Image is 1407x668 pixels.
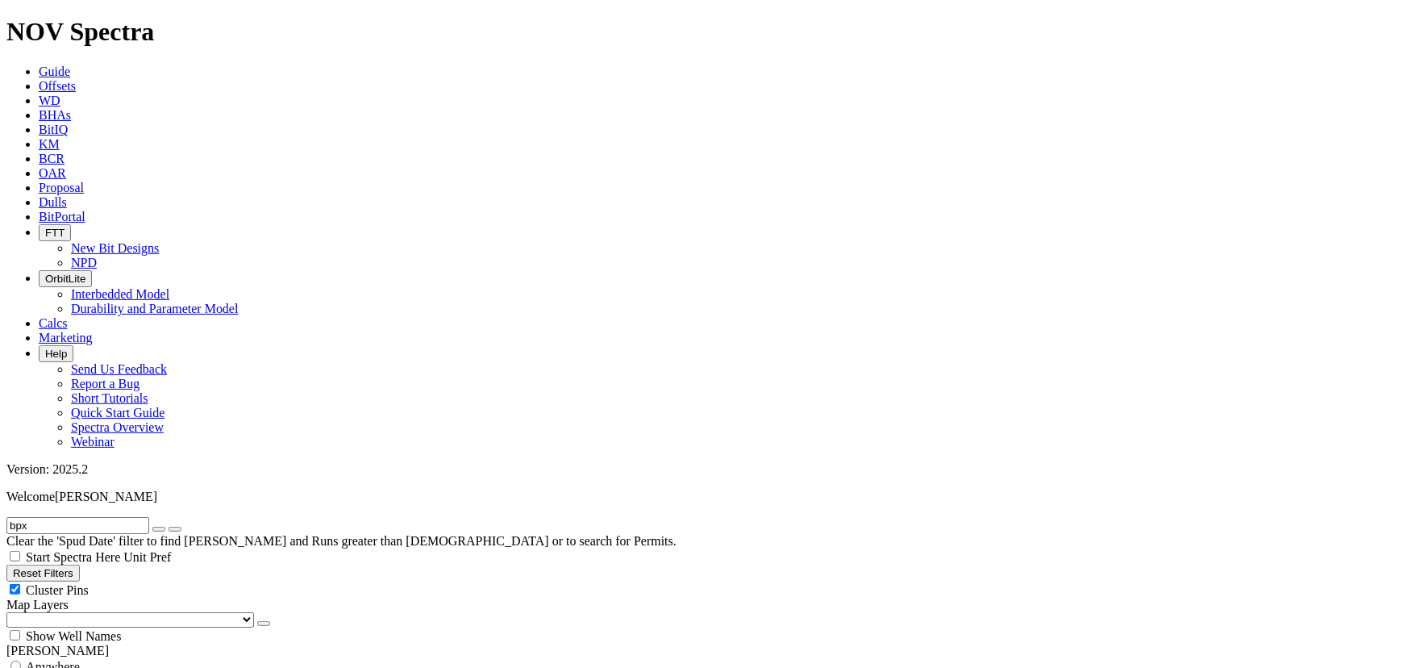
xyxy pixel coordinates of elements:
input: Search [6,517,149,534]
a: Quick Start Guide [71,406,164,420]
a: Report a Bug [71,377,139,390]
span: Start Spectra Here [26,550,120,564]
a: Webinar [71,435,114,449]
a: Durability and Parameter Model [71,302,239,315]
a: Marketing [39,331,93,344]
a: OAR [39,166,66,180]
button: Reset Filters [6,565,80,582]
a: Calcs [39,316,68,330]
a: New Bit Designs [71,241,159,255]
a: Guide [39,65,70,78]
a: Interbedded Model [71,287,169,301]
a: KM [39,137,60,151]
a: Dulls [39,195,67,209]
span: Unit Pref [123,550,171,564]
span: Map Layers [6,598,69,612]
span: Help [45,348,67,360]
span: Clear the 'Spud Date' filter to find [PERSON_NAME] and Runs greater than [DEMOGRAPHIC_DATA] or to... [6,534,676,548]
a: WD [39,94,60,107]
a: BCR [39,152,65,165]
span: OrbitLite [45,273,85,285]
span: [PERSON_NAME] [55,490,157,503]
h1: NOV Spectra [6,17,1401,47]
div: [PERSON_NAME] [6,644,1401,658]
a: BitIQ [39,123,68,136]
a: Send Us Feedback [71,362,167,376]
a: BitPortal [39,210,85,223]
div: Version: 2025.2 [6,462,1401,477]
span: FTT [45,227,65,239]
a: Offsets [39,79,76,93]
a: Spectra Overview [71,420,164,434]
a: BHAs [39,108,71,122]
button: OrbitLite [39,270,92,287]
input: Start Spectra Here [10,551,20,562]
button: Help [39,345,73,362]
span: Show Well Names [26,629,121,643]
p: Welcome [6,490,1401,504]
button: FTT [39,224,71,241]
a: Proposal [39,181,84,194]
a: Short Tutorials [71,391,148,405]
span: Cluster Pins [26,583,89,597]
a: NPD [71,256,97,269]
